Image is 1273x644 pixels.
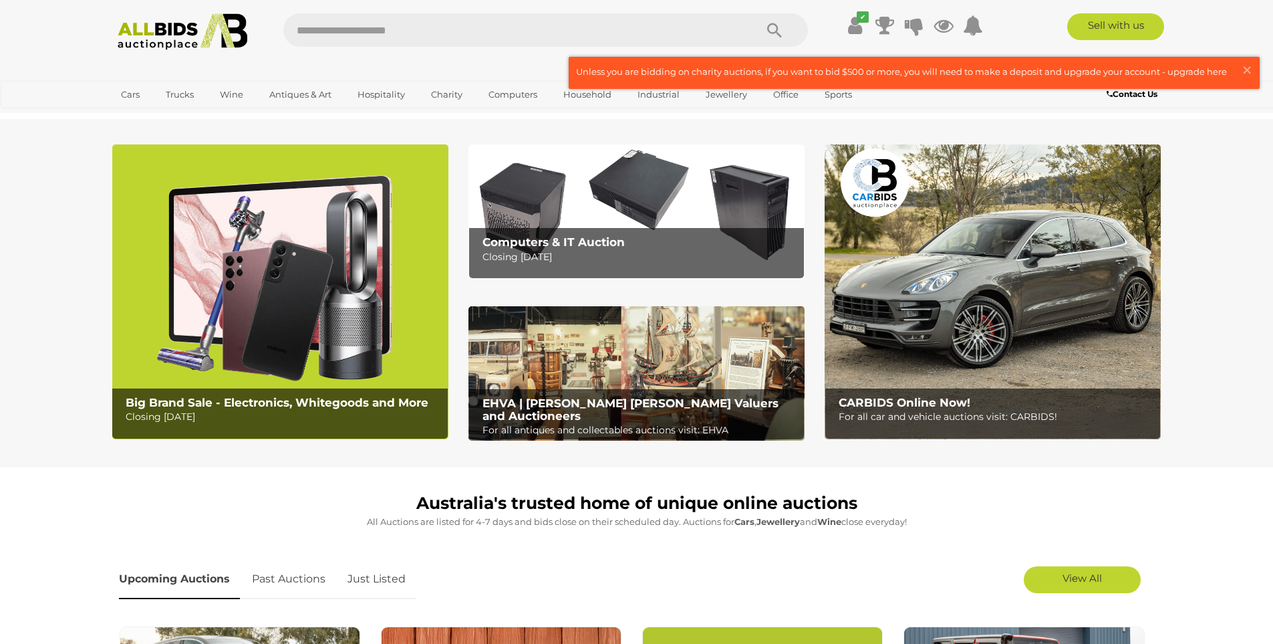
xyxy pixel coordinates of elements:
[741,13,808,47] button: Search
[764,84,807,106] a: Office
[1107,89,1157,99] b: Contact Us
[157,84,202,106] a: Trucks
[468,306,805,441] img: EHVA | Evans Hastings Valuers and Auctioneers
[110,13,255,50] img: Allbids.com.au
[697,84,756,106] a: Jewellery
[119,514,1155,530] p: All Auctions are listed for 4-7 days and bids close on their scheduled day. Auctions for , and cl...
[126,409,440,425] p: Closing [DATE]
[480,84,546,106] a: Computers
[845,13,865,37] a: ✔
[112,84,148,106] a: Cars
[734,516,754,527] strong: Cars
[482,235,625,249] b: Computers & IT Auction
[468,306,805,441] a: EHVA | Evans Hastings Valuers and Auctioneers EHVA | [PERSON_NAME] [PERSON_NAME] Valuers and Auct...
[112,144,448,439] a: Big Brand Sale - Electronics, Whitegoods and More Big Brand Sale - Electronics, Whitegoods and Mo...
[825,144,1161,439] img: CARBIDS Online Now!
[211,84,252,106] a: Wine
[468,144,805,279] a: Computers & IT Auction Computers & IT Auction Closing [DATE]
[349,84,414,106] a: Hospitality
[261,84,340,106] a: Antiques & Art
[422,84,471,106] a: Charity
[1063,572,1102,584] span: View All
[825,144,1161,439] a: CARBIDS Online Now! CARBIDS Online Now! For all car and vehicle auctions visit: CARBIDS!
[337,560,416,599] a: Just Listed
[482,422,797,439] p: For all antiques and collectables auctions visit: EHVA
[839,396,970,409] b: CARBIDS Online Now!
[555,84,620,106] a: Household
[1107,87,1161,102] a: Contact Us
[816,84,861,106] a: Sports
[119,494,1155,513] h1: Australia's trusted home of unique online auctions
[126,396,428,409] b: Big Brand Sale - Electronics, Whitegoods and More
[1241,57,1253,83] span: ×
[1024,566,1141,593] a: View All
[817,516,841,527] strong: Wine
[1067,13,1164,40] a: Sell with us
[857,11,869,23] i: ✔
[112,106,225,128] a: [GEOGRAPHIC_DATA]
[756,516,800,527] strong: Jewellery
[119,560,240,599] a: Upcoming Auctions
[839,409,1153,425] p: For all car and vehicle auctions visit: CARBIDS!
[629,84,688,106] a: Industrial
[482,397,779,423] b: EHVA | [PERSON_NAME] [PERSON_NAME] Valuers and Auctioneers
[112,144,448,439] img: Big Brand Sale - Electronics, Whitegoods and More
[482,249,797,265] p: Closing [DATE]
[468,144,805,279] img: Computers & IT Auction
[242,560,335,599] a: Past Auctions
